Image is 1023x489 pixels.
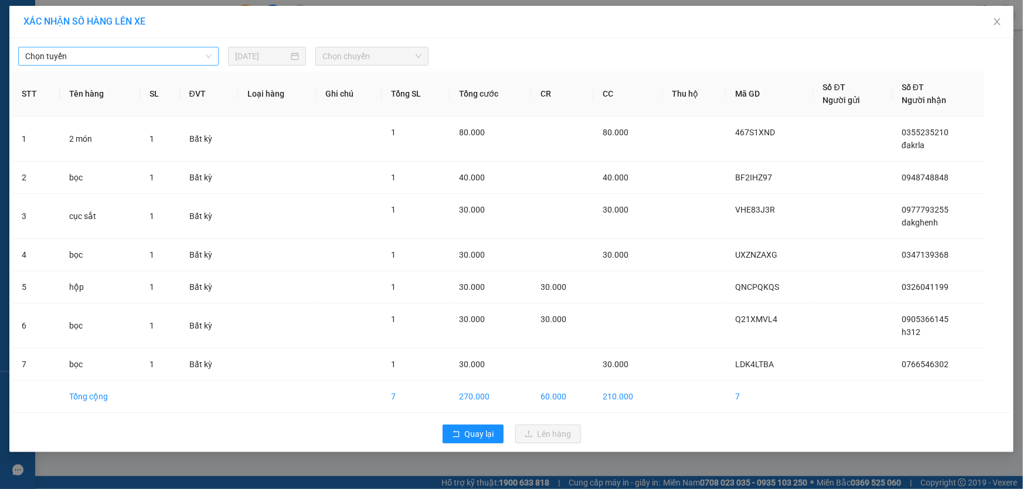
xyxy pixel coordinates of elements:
[12,271,60,303] td: 5
[981,6,1014,39] button: Close
[902,360,949,369] span: 0766546302
[902,205,949,214] span: 0977793255
[459,205,485,214] span: 30.000
[735,314,777,324] span: Q21XMVL4
[603,250,628,259] span: 30.000
[12,348,60,381] td: 7
[823,83,845,92] span: Số ĐT
[12,162,60,194] td: 2
[603,128,628,137] span: 80.000
[531,71,593,117] th: CR
[60,303,140,348] td: bọc
[902,141,925,150] span: đakrla
[735,250,777,259] span: UXZNZAXG
[391,205,396,214] span: 1
[823,95,861,105] span: Người gửi
[391,173,396,182] span: 1
[316,71,382,117] th: Ghi chú
[726,381,814,413] td: 7
[322,47,422,65] span: Chọn chuyến
[12,239,60,271] td: 4
[149,321,154,330] span: 1
[180,271,238,303] td: Bất kỳ
[735,173,772,182] span: BF2IHZ97
[902,83,924,92] span: Số ĐT
[149,250,154,259] span: 1
[459,282,485,292] span: 30.000
[382,381,450,413] td: 7
[60,194,140,239] td: cục sắt
[391,128,396,137] span: 1
[12,71,60,117] th: STT
[60,117,140,162] td: 2 món
[726,71,814,117] th: Mã GD
[993,17,1002,26] span: close
[452,430,460,439] span: rollback
[60,239,140,271] td: bọc
[180,162,238,194] td: Bất kỳ
[603,205,628,214] span: 30.000
[180,239,238,271] td: Bất kỳ
[391,250,396,259] span: 1
[459,173,485,182] span: 40.000
[149,360,154,369] span: 1
[515,425,581,443] button: uploadLên hàng
[180,348,238,381] td: Bất kỳ
[23,16,145,27] span: XÁC NHẬN SỐ HÀNG LÊN XE
[735,205,775,214] span: VHE83J3R
[902,173,949,182] span: 0948748848
[662,71,726,117] th: Thu hộ
[902,218,938,227] span: dakghenh
[735,360,774,369] span: LDK4LTBA
[180,303,238,348] td: Bất kỳ
[541,282,566,292] span: 30.000
[902,327,920,337] span: h312
[902,314,949,324] span: 0905366145
[149,173,154,182] span: 1
[60,71,140,117] th: Tên hàng
[140,71,179,117] th: SL
[60,162,140,194] td: bọc
[391,360,396,369] span: 1
[541,314,566,324] span: 30.000
[443,425,504,443] button: rollbackQuay lại
[902,250,949,259] span: 0347139368
[450,71,531,117] th: Tổng cước
[391,282,396,292] span: 1
[12,194,60,239] td: 3
[180,194,238,239] td: Bất kỳ
[902,95,946,105] span: Người nhận
[459,250,485,259] span: 30.000
[902,282,949,292] span: 0326041199
[603,360,628,369] span: 30.000
[382,71,450,117] th: Tổng SL
[235,50,288,63] input: 13/08/2025
[238,71,316,117] th: Loại hàng
[12,117,60,162] td: 1
[603,173,628,182] span: 40.000
[391,314,396,324] span: 1
[12,303,60,348] td: 6
[60,348,140,381] td: bọc
[149,134,154,143] span: 1
[25,47,212,65] span: Chọn tuyến
[149,282,154,292] span: 1
[180,117,238,162] td: Bất kỳ
[149,211,154,221] span: 1
[531,381,593,413] td: 60.000
[60,381,140,413] td: Tổng cộng
[180,71,238,117] th: ĐVT
[735,282,779,292] span: QNCPQKQS
[735,128,775,137] span: 467S1XND
[450,381,531,413] td: 270.000
[459,360,485,369] span: 30.000
[465,428,494,440] span: Quay lại
[593,71,662,117] th: CC
[459,128,485,137] span: 80.000
[459,314,485,324] span: 30.000
[60,271,140,303] td: hộp
[593,381,662,413] td: 210.000
[902,128,949,137] span: 0355235210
